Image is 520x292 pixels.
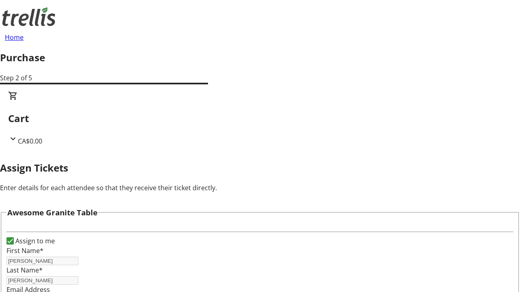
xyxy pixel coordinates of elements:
div: CartCA$0.00 [8,91,512,146]
h2: Cart [8,111,512,126]
label: First Name* [6,246,43,255]
label: Last Name* [6,266,43,275]
span: CA$0.00 [18,137,42,146]
h3: Awesome Granite Table [7,207,97,218]
label: Assign to me [14,236,55,246]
